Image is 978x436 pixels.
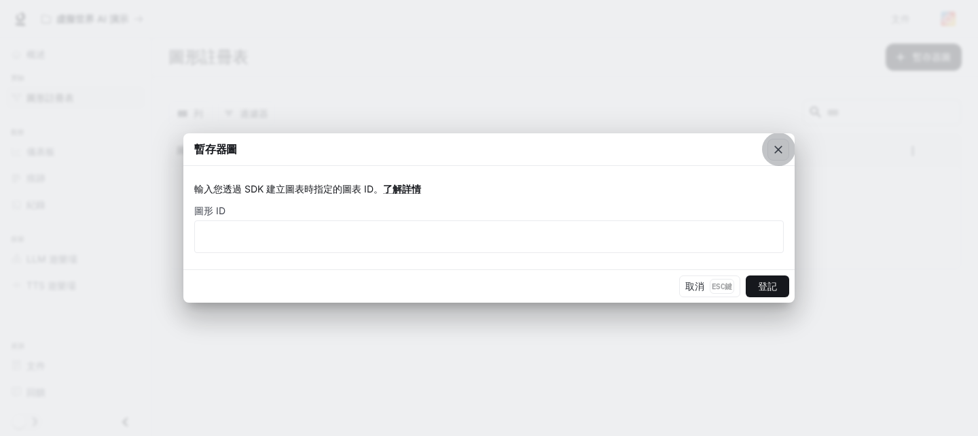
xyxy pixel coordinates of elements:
font: 登記 [758,280,777,292]
font: 取消 [685,280,704,292]
font: 暫存器圖 [194,142,237,156]
font: Esc鍵 [712,282,732,291]
button: 登記 [746,275,789,297]
font: 圖形 ID [194,205,225,216]
font: 輸入您透過 SDK 建立圖表時指定的圖表 ID。 [194,183,383,195]
button: 取消Esc鍵 [679,275,740,297]
a: 了解詳情 [383,183,421,195]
